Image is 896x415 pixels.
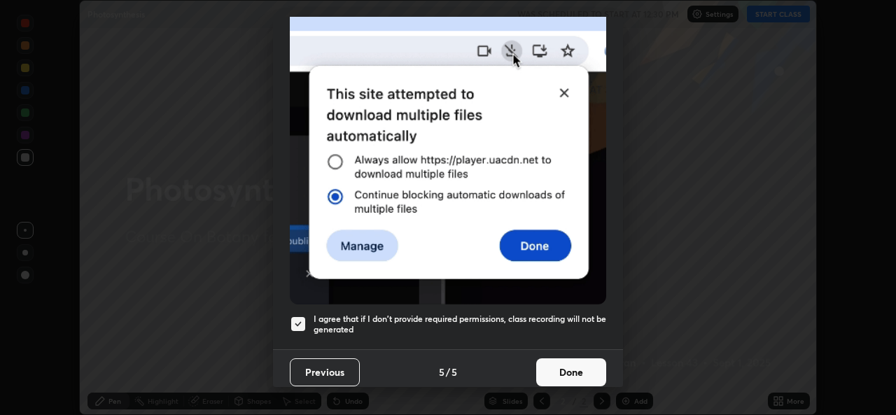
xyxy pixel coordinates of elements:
[290,358,360,386] button: Previous
[314,314,606,335] h5: I agree that if I don't provide required permissions, class recording will not be generated
[451,365,457,379] h4: 5
[446,365,450,379] h4: /
[439,365,444,379] h4: 5
[536,358,606,386] button: Done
